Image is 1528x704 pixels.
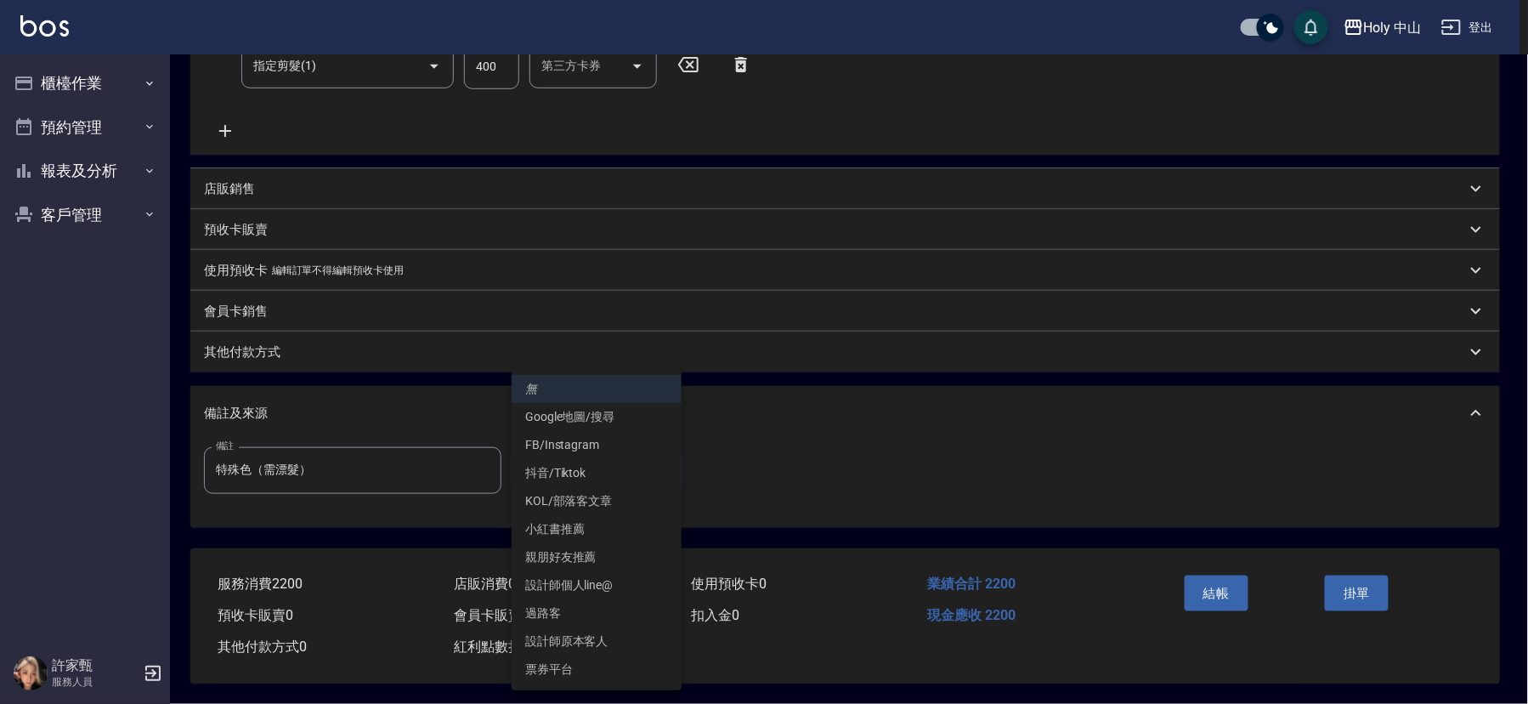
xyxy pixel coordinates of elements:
[512,599,682,627] li: 過路客
[512,656,682,684] li: 票券平台
[512,571,682,599] li: 設計師個人line@
[512,543,682,571] li: 親朋好友推薦
[512,403,682,431] li: Google地圖/搜尋
[512,431,682,459] li: FB/Instagram
[512,487,682,515] li: KOL/部落客文章
[512,459,682,487] li: 抖音/Tiktok
[525,380,537,398] em: 無
[512,515,682,543] li: 小紅書推薦
[512,627,682,656] li: 設計師原本客人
